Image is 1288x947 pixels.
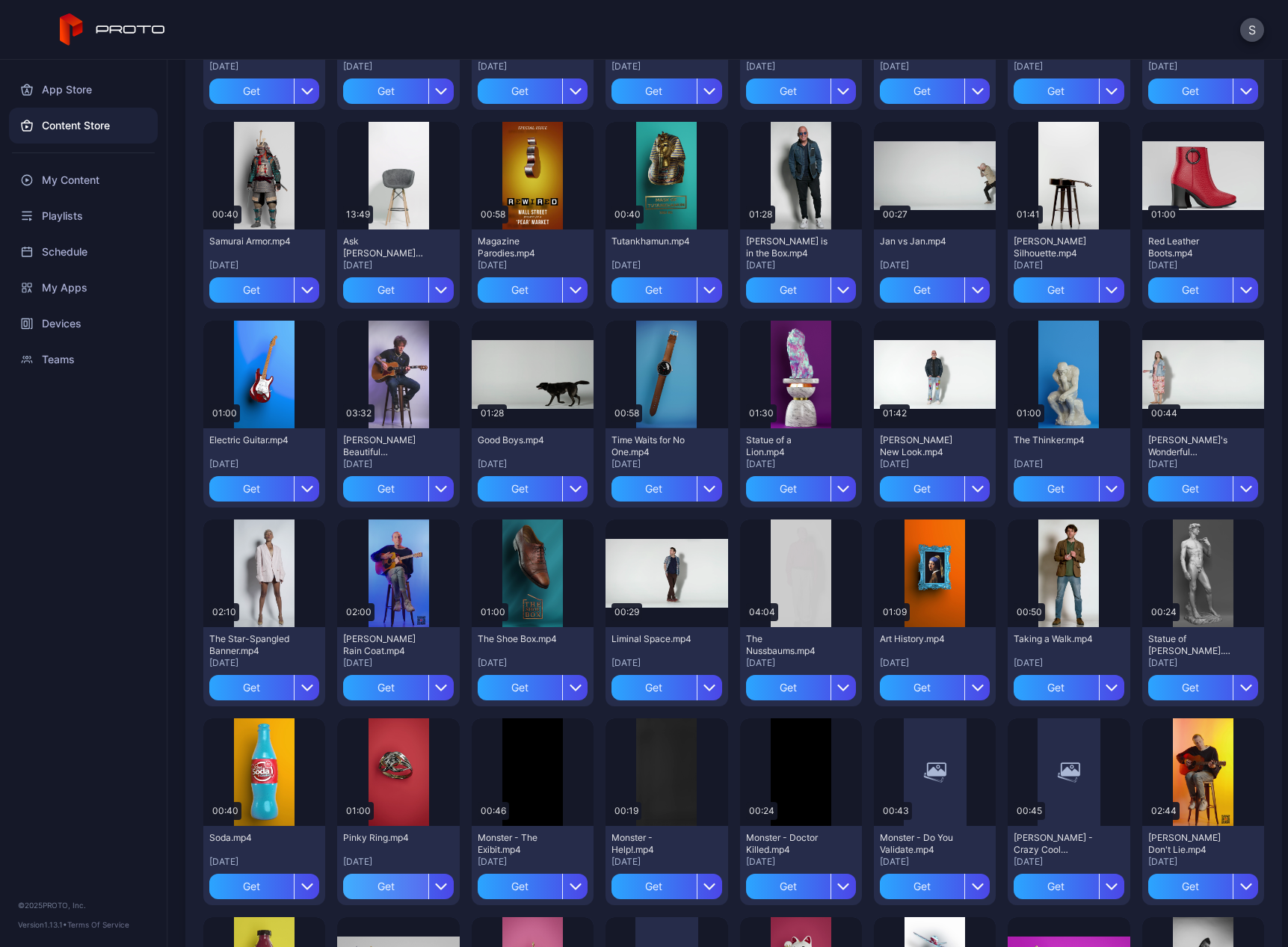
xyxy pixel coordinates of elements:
div: Get [880,78,964,104]
a: Content Store [9,108,158,144]
div: Get [343,675,428,700]
div: Get [746,874,831,899]
div: Get [1148,78,1233,104]
div: The Thinker.mp4 [1014,434,1096,446]
button: Get [1014,675,1124,700]
div: Soda.mp4 [209,832,292,844]
div: [DATE] [343,458,453,470]
div: Electric Guitar.mp4 [209,434,292,446]
button: Get [209,476,319,502]
div: [DATE] [746,856,856,868]
div: [DATE] [343,657,453,669]
button: Get [209,78,319,104]
div: Get [478,277,562,303]
div: Get [478,874,562,899]
a: Teams [9,342,158,377]
button: Get [1014,476,1124,502]
a: My Content [9,162,158,198]
button: Get [1148,675,1258,700]
div: Pinky Ring.mp4 [343,832,425,844]
button: Get [611,675,721,700]
div: [DATE] [478,657,588,669]
button: Get [611,874,721,899]
div: Get [1148,874,1233,899]
div: Get [343,476,428,502]
div: [DATE] [1014,657,1124,669]
button: Get [209,874,319,899]
div: [DATE] [478,856,588,868]
div: [DATE] [880,458,990,470]
div: Get [880,675,964,700]
button: Get [478,874,588,899]
div: Monster - Do You Validate.mp4 [880,832,962,856]
div: The Star-Spangled Banner.mp4 [209,633,292,657]
div: [DATE] [1148,259,1258,271]
div: Howie Mandel's New Look.mp4 [880,434,962,458]
button: Get [343,78,453,104]
button: Get [746,874,856,899]
button: Get [478,277,588,303]
div: [DATE] [746,458,856,470]
div: Get [611,476,696,502]
div: Statue of David.mp4 [1148,633,1230,657]
div: [DATE] [209,458,319,470]
div: [DATE] [1014,61,1124,73]
div: Samurai Armor.mp4 [209,235,292,247]
div: Get [478,476,562,502]
div: Get [209,675,294,700]
button: Get [478,675,588,700]
a: Devices [9,306,158,342]
div: Get [1014,78,1098,104]
div: Monster - Doctor Killed.mp4 [746,832,828,856]
div: Monster - The Exibit.mp4 [478,832,560,856]
div: [DATE] [611,657,721,669]
button: Get [880,277,990,303]
button: Get [746,277,856,303]
button: Get [746,78,856,104]
div: Billy Morrison's Silhouette.mp4 [1014,235,1096,259]
button: Get [343,675,453,700]
div: App Store [9,72,158,108]
button: Get [1148,277,1258,303]
div: [DATE] [611,856,721,868]
a: Playlists [9,198,158,234]
div: The Shoe Box.mp4 [478,633,560,645]
div: [DATE] [209,657,319,669]
div: Get [478,675,562,700]
div: [DATE] [1148,657,1258,669]
div: Get [1014,874,1098,899]
div: Get [880,277,964,303]
div: Get [611,675,696,700]
div: [DATE] [343,856,453,868]
button: Get [1014,277,1124,303]
div: Get [880,874,964,899]
div: [DATE] [1014,856,1124,868]
div: Get [746,277,831,303]
div: Get [1014,675,1098,700]
div: [DATE] [209,259,319,271]
div: Get [209,277,294,303]
div: [DATE] [1148,61,1258,73]
div: [DATE] [746,61,856,73]
div: Get [343,78,428,104]
button: S [1240,18,1264,42]
div: Time Waits for No One.mp4 [611,434,694,458]
div: Get [1148,675,1233,700]
div: [DATE] [209,61,319,73]
a: My Apps [9,270,158,306]
div: Get [1148,277,1233,303]
div: Get [209,78,294,104]
div: [DATE] [746,259,856,271]
div: Taking a Walk.mp4 [1014,633,1096,645]
button: Get [611,476,721,502]
div: Red Leather Boots.mp4 [1148,235,1230,259]
button: Get [611,277,721,303]
div: Get [478,78,562,104]
div: Statue of a Lion.mp4 [746,434,828,458]
div: Get [343,277,428,303]
div: Get [1014,277,1098,303]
